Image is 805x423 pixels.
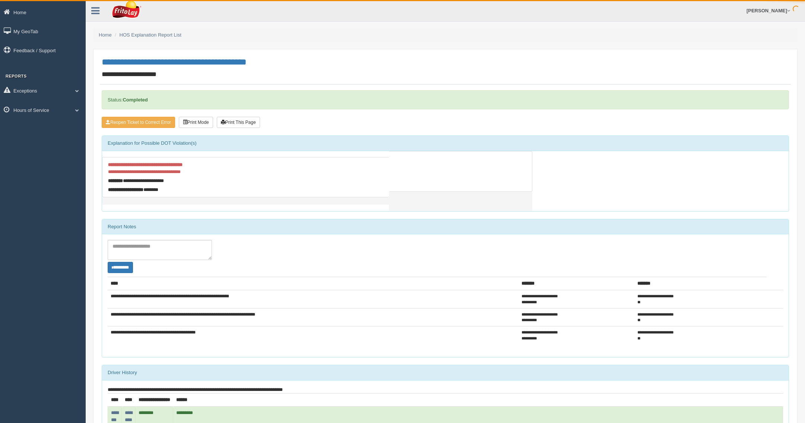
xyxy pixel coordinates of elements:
[179,117,213,128] button: Print Mode
[102,136,789,151] div: Explanation for Possible DOT Violation(s)
[120,32,181,38] a: HOS Explanation Report List
[102,365,789,380] div: Driver History
[217,117,260,128] button: Print This Page
[108,262,133,273] button: Change Filter Options
[99,32,112,38] a: Home
[102,219,789,234] div: Report Notes
[102,117,175,128] button: Reopen Ticket
[123,97,148,103] strong: Completed
[102,90,789,109] div: Status:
